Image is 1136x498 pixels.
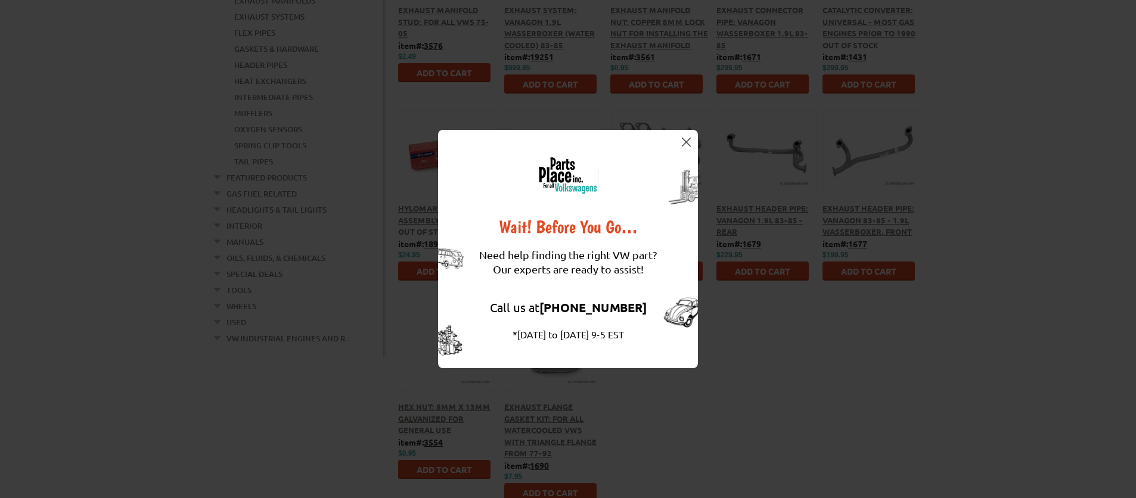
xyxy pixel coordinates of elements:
[682,138,691,147] img: close
[539,300,647,315] strong: [PHONE_NUMBER]
[479,218,657,236] div: Wait! Before You Go…
[479,236,657,288] div: Need help finding the right VW part? Our experts are ready to assist!
[490,300,647,315] a: Call us at[PHONE_NUMBER]
[538,157,598,194] img: logo
[479,327,657,341] div: *[DATE] to [DATE] 9-5 EST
